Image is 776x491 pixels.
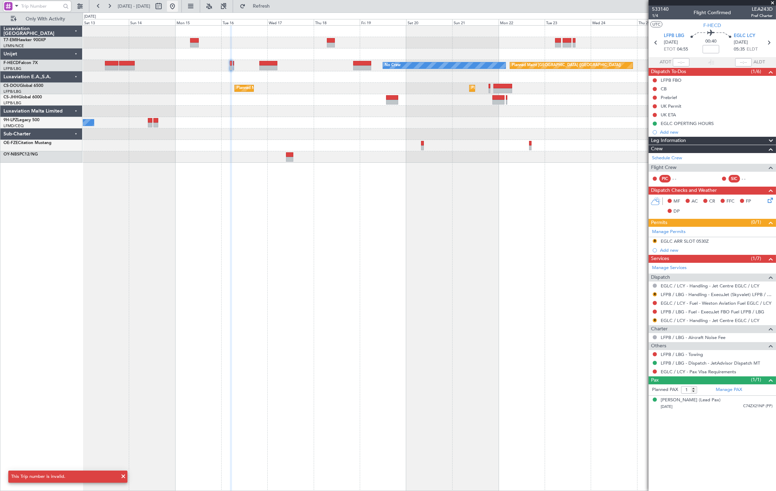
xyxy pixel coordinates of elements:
a: LFMD/CEQ [3,123,24,128]
span: OY-NBS [3,152,19,157]
div: No Crew [385,60,401,71]
span: ETOT [664,46,675,53]
span: 9H-LPZ [3,118,17,122]
a: Manage PAX [716,386,742,393]
span: Pref Charter [751,13,773,19]
button: R [653,292,657,296]
a: 9H-LPZLegacy 500 [3,118,39,122]
span: FFC [726,198,734,205]
span: Dispatch To-Dos [651,68,686,76]
span: 04:55 [677,46,688,53]
span: Services [651,255,669,263]
a: OY-NBSPC12/NG [3,152,38,157]
span: MF [674,198,680,205]
button: R [653,318,657,322]
a: Schedule Crew [652,155,682,162]
a: EGLC / LCY - Handling - Jet Centre EGLC / LCY [661,318,759,323]
a: LFPB / LBG - Towing [661,351,703,357]
div: Add new [660,247,773,253]
span: Dispatch [651,274,670,282]
button: Only With Activity [8,14,75,25]
a: LFMN/NCE [3,43,24,48]
div: Wed 24 [591,19,637,25]
span: Permits [651,219,667,227]
div: Sun 14 [129,19,175,25]
a: T7-EMIHawker 900XP [3,38,46,42]
span: LFPB LBG [664,33,684,39]
span: 1/4 [652,13,669,19]
a: CS-JHHGlobal 6000 [3,95,42,99]
div: Tue 23 [545,19,591,25]
span: 00:40 [705,38,716,45]
a: F-HECDFalcon 7X [3,61,38,65]
label: Planned PAX [652,386,678,393]
input: --:-- [673,58,689,66]
div: CB [661,86,667,92]
a: LFPB/LBG [3,66,21,71]
a: LFPB/LBG [3,89,21,94]
span: Pax [651,376,659,384]
div: This Trip number is invalid. [11,473,117,480]
div: Mon 15 [175,19,221,25]
span: [DATE] [661,404,672,409]
span: Crew [651,145,663,153]
div: Prebrief [661,95,677,100]
div: - - [672,176,688,182]
span: FP [746,198,751,205]
span: (0/1) [751,218,761,226]
a: LFPB / LBG - Dispatch - JetAdvisor Dispatch MT [661,360,760,366]
div: Wed 17 [267,19,313,25]
a: LFPB / LBG - Handling - ExecuJet (Skyvalet) LFPB / LBG [661,292,773,297]
span: Only With Activity [18,17,73,21]
button: R [653,239,657,243]
div: Planned Maint [GEOGRAPHIC_DATA] ([GEOGRAPHIC_DATA]) [512,60,621,71]
a: LFPB / LBG - Fuel - ExecuJet FBO Fuel LFPB / LBG [661,309,764,315]
span: [DATE] [664,39,678,46]
span: T7-EMI [3,38,17,42]
span: (1/6) [751,68,761,75]
span: (1/1) [751,376,761,383]
span: Flight Crew [651,164,677,172]
span: CS-DOU [3,84,20,88]
div: Sat 20 [406,19,452,25]
div: Tue 16 [221,19,267,25]
div: Planned Maint [GEOGRAPHIC_DATA] ([GEOGRAPHIC_DATA]) [237,83,346,93]
button: UTC [650,21,662,27]
div: Thu 18 [314,19,360,25]
div: EGLC ARR SLOT 0530Z [661,238,709,244]
a: CS-DOUGlobal 6500 [3,84,43,88]
div: Planned Maint [GEOGRAPHIC_DATA] ([GEOGRAPHIC_DATA]) [471,83,580,93]
span: F-HECD [704,22,721,29]
div: [PERSON_NAME] (Lead Pax) [661,397,721,404]
span: Charter [651,325,668,333]
div: Fri 19 [360,19,406,25]
a: EGLC / LCY - Pax Visa Requirements [661,369,736,375]
span: Refresh [247,4,276,9]
a: OE-FZECitation Mustang [3,141,52,145]
input: Trip Number [21,1,61,11]
span: EGLC LCY [734,33,755,39]
span: C74ZX21NP (PP) [743,403,773,409]
div: EGLC OPERTING HOURS [661,120,714,126]
span: Dispatch Checks and Weather [651,187,717,195]
span: ATOT [660,59,671,66]
span: [DATE] - [DATE] [118,3,150,9]
span: 533140 [652,6,669,13]
div: PIC [659,175,671,182]
div: Add new [660,129,773,135]
span: AC [692,198,698,205]
div: Sat 13 [83,19,129,25]
div: LFPB FBO [661,77,681,83]
a: Manage Services [652,265,687,271]
a: LFPB / LBG - Aircraft Noise Fee [661,334,725,340]
span: [DATE] [734,39,748,46]
div: Thu 25 [637,19,683,25]
span: ELDT [747,46,758,53]
span: 05:35 [734,46,745,53]
a: LFPB/LBG [3,100,21,106]
span: LEA243D [751,6,773,13]
span: OE-FZE [3,141,18,145]
span: F-HECD [3,61,19,65]
div: - - [742,176,757,182]
span: ALDT [753,59,765,66]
